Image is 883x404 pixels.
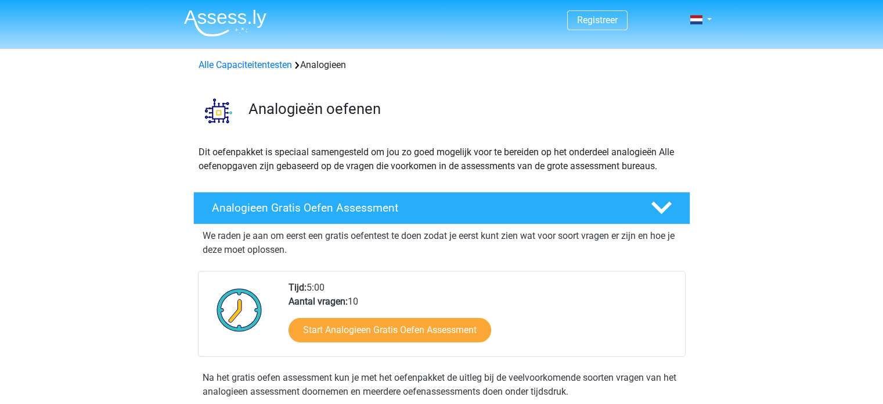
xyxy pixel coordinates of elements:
a: Analogieen Gratis Oefen Assessment [189,192,695,224]
img: Klok [210,281,269,339]
a: Alle Capaciteitentesten [199,59,292,70]
b: Tijd: [289,282,307,293]
img: Assessly [184,9,266,37]
img: analogieen [194,86,243,135]
div: Analogieen [194,58,690,72]
div: 5:00 10 [280,281,684,356]
b: Aantal vragen: [289,296,348,307]
h3: Analogieën oefenen [248,100,681,118]
a: Start Analogieen Gratis Oefen Assessment [289,318,491,342]
p: Dit oefenpakket is speciaal samengesteld om jou zo goed mogelijk voor te bereiden op het onderdee... [199,145,685,173]
div: Na het gratis oefen assessment kun je met het oefenpakket de uitleg bij de veelvoorkomende soorte... [198,371,686,399]
a: Registreer [577,15,618,26]
p: We raden je aan om eerst een gratis oefentest te doen zodat je eerst kunt zien wat voor soort vra... [203,229,681,257]
h4: Analogieen Gratis Oefen Assessment [212,201,632,214]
